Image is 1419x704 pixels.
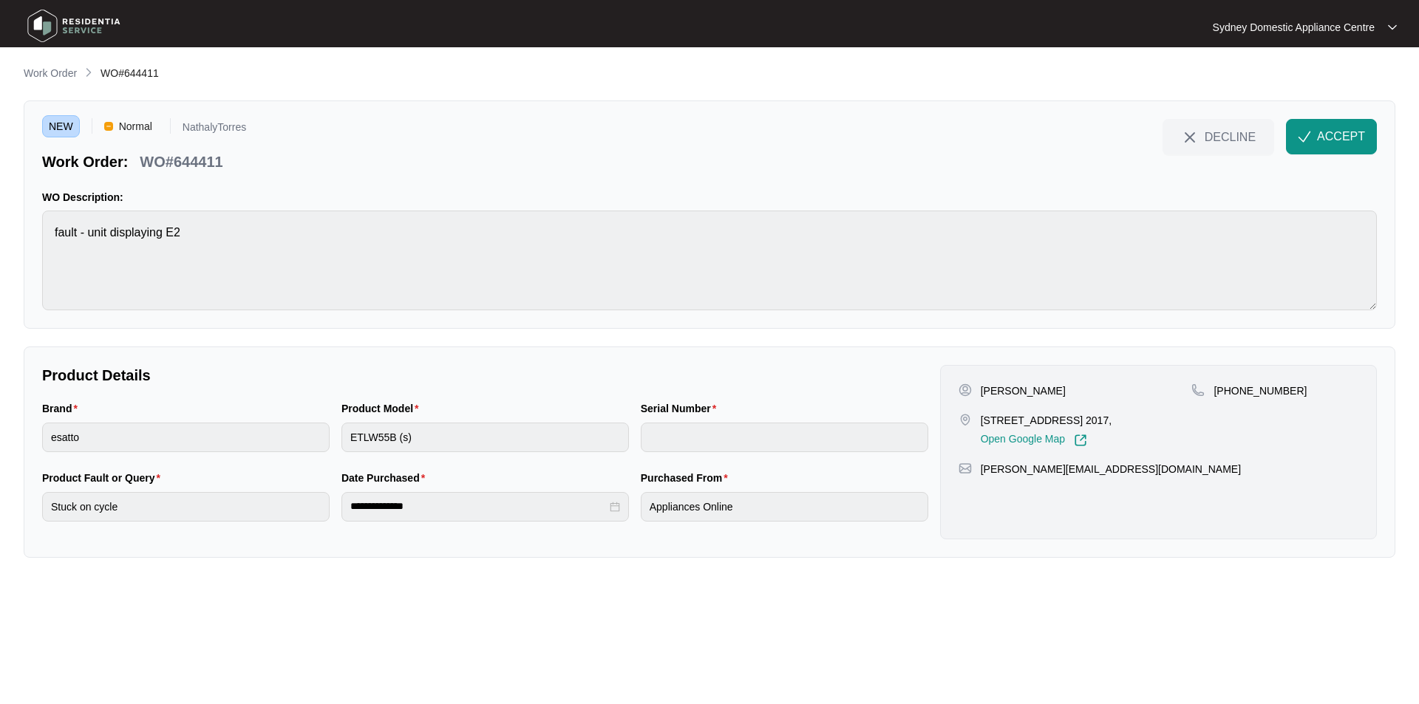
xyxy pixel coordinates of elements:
img: map-pin [959,462,972,475]
p: WO Description: [42,190,1377,205]
label: Product Model [341,401,425,416]
img: close-Icon [1181,129,1199,146]
label: Date Purchased [341,471,431,485]
span: DECLINE [1205,129,1256,145]
input: Brand [42,423,330,452]
img: chevron-right [83,66,95,78]
input: Date Purchased [350,499,607,514]
span: Normal [113,115,158,137]
a: Work Order [21,66,80,82]
label: Brand [42,401,84,416]
p: Work Order [24,66,77,81]
img: residentia service logo [22,4,126,48]
a: Open Google Map [981,434,1087,447]
label: Purchased From [641,471,734,485]
p: [PERSON_NAME][EMAIL_ADDRESS][DOMAIN_NAME] [981,462,1241,476]
input: Product Model [341,423,629,452]
button: check-IconACCEPT [1286,119,1377,154]
img: Link-External [1074,434,1087,447]
p: NathalyTorres [183,122,246,137]
p: [STREET_ADDRESS] 2017, [981,413,1112,428]
button: close-IconDECLINE [1163,119,1274,154]
input: Purchased From [641,492,928,522]
input: Product Fault or Query [42,492,330,522]
p: [PHONE_NUMBER] [1214,383,1307,398]
p: Sydney Domestic Appliance Centre [1213,20,1375,35]
img: Vercel Logo [104,122,113,131]
textarea: fault - unit displaying E2 [42,211,1377,310]
img: user-pin [959,383,972,397]
img: check-Icon [1298,130,1311,143]
label: Product Fault or Query [42,471,166,485]
p: WO#644411 [140,151,222,172]
label: Serial Number [641,401,722,416]
span: WO#644411 [101,67,159,79]
p: Work Order: [42,151,128,172]
img: map-pin [959,413,972,426]
span: NEW [42,115,80,137]
img: dropdown arrow [1388,24,1397,31]
span: ACCEPT [1317,128,1365,146]
input: Serial Number [641,423,928,452]
p: [PERSON_NAME] [981,383,1066,398]
img: map-pin [1191,383,1205,397]
p: Product Details [42,365,928,386]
